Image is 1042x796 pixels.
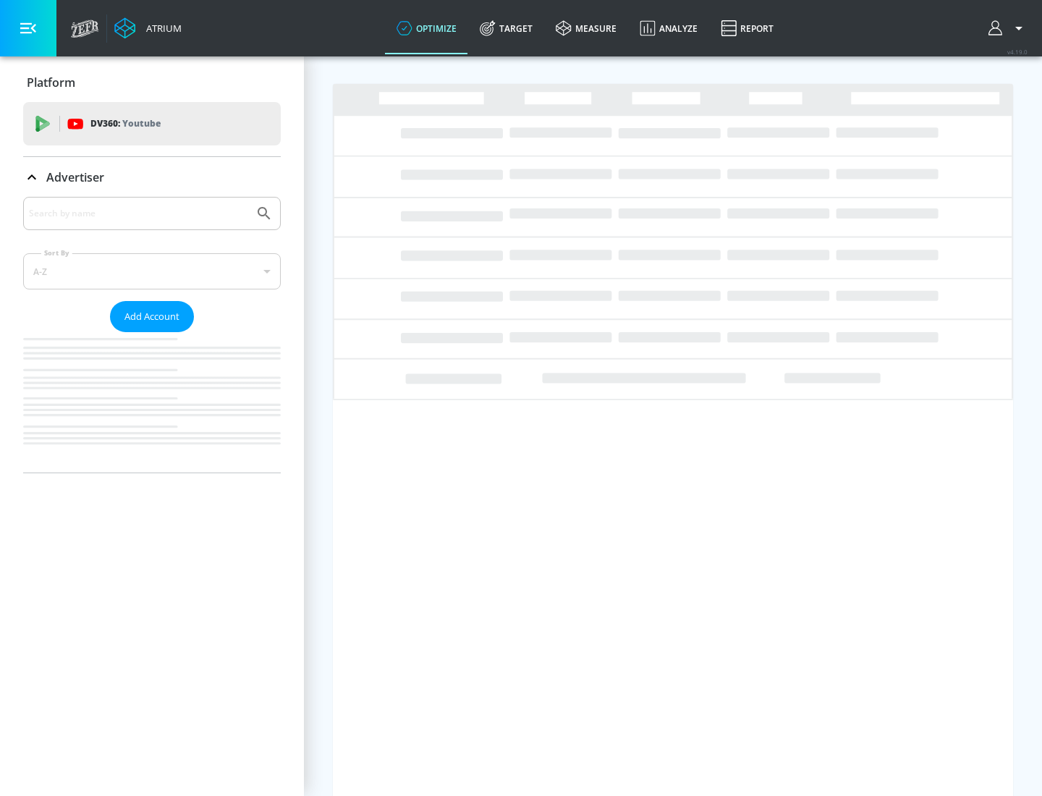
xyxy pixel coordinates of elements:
div: DV360: Youtube [23,102,281,145]
p: DV360: [90,116,161,132]
p: Youtube [122,116,161,131]
div: Advertiser [23,197,281,473]
a: Report [709,2,785,54]
p: Platform [27,75,75,90]
p: Advertiser [46,169,104,185]
a: measure [544,2,628,54]
div: A-Z [23,253,281,289]
a: optimize [385,2,468,54]
div: Advertiser [23,157,281,198]
a: Target [468,2,544,54]
div: Atrium [140,22,182,35]
div: Platform [23,62,281,103]
label: Sort By [41,248,72,258]
a: Analyze [628,2,709,54]
span: Add Account [124,308,179,325]
button: Add Account [110,301,194,332]
span: v 4.19.0 [1007,48,1028,56]
nav: list of Advertiser [23,332,281,473]
input: Search by name [29,204,248,223]
a: Atrium [114,17,182,39]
